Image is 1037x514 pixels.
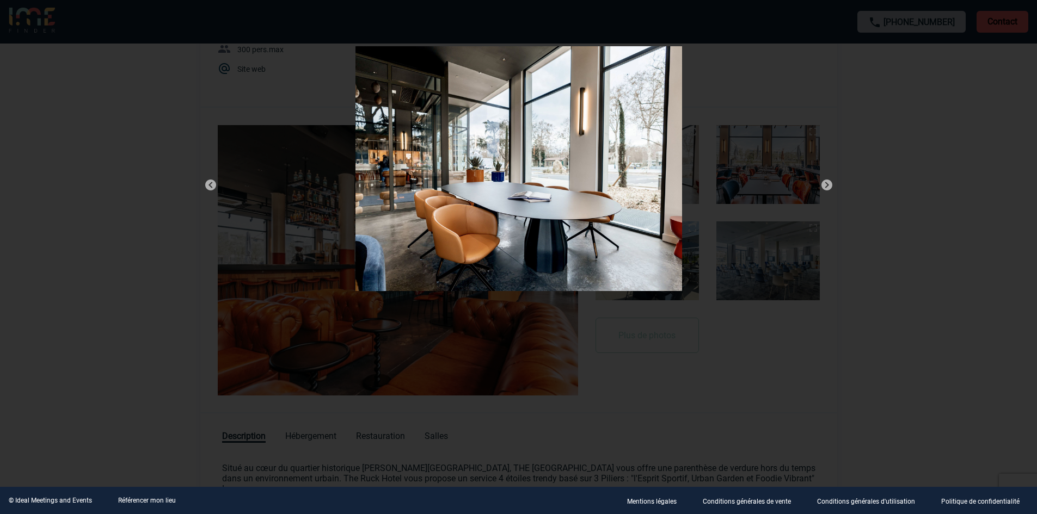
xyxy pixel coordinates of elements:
[618,496,694,506] a: Mentions légales
[627,498,677,505] p: Mentions légales
[118,497,176,504] a: Référencer mon lieu
[694,496,808,506] a: Conditions générales de vente
[932,496,1037,506] a: Politique de confidentialité
[808,496,932,506] a: Conditions générales d'utilisation
[817,498,915,505] p: Conditions générales d'utilisation
[9,497,92,504] div: © Ideal Meetings and Events
[941,498,1020,505] p: Politique de confidentialité
[703,498,791,505] p: Conditions générales de vente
